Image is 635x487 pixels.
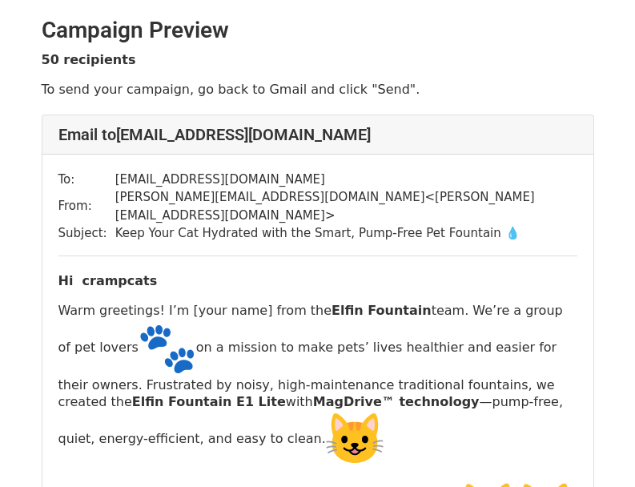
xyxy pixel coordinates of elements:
td: [PERSON_NAME][EMAIL_ADDRESS][DOMAIN_NAME] < [PERSON_NAME][EMAIL_ADDRESS][DOMAIN_NAME] > [115,188,577,224]
h4: Email to [EMAIL_ADDRESS][DOMAIN_NAME] [58,125,577,144]
h2: Campaign Preview [42,17,594,44]
td: From: [58,188,115,224]
strong: Elfin Fountain [332,303,432,318]
td: Keep Your Cat Hydrated with the Smart, Pump-Free Pet Fountain 💧 [115,224,577,243]
td: Subject: [58,224,115,243]
p: To send your campaign, go back to Gmail and click "Send". [42,81,594,98]
td: [EMAIL_ADDRESS][DOMAIN_NAME] [115,171,577,189]
img: 🐾 [139,319,196,376]
td: To: [58,171,115,189]
img: 😺 [326,410,384,468]
b: Hi crampcats [58,273,158,288]
p: Warm greetings! I’m [your name] from the team. We’re a group of pet lovers on a mission to make p... [58,302,577,468]
div: 聊天小组件 [555,410,635,487]
strong: 50 recipients [42,52,136,67]
strong: MagDrive™ technology [313,394,480,409]
iframe: Chat Widget [555,410,635,487]
strong: Elfin Fountain E1 Lite [132,394,286,409]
